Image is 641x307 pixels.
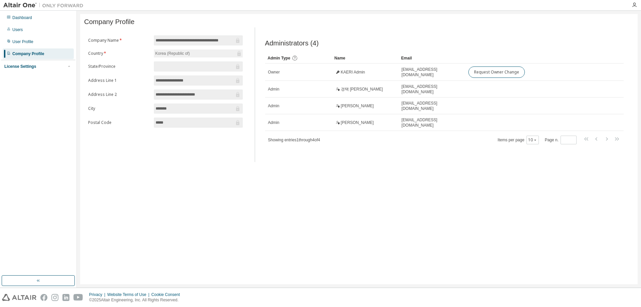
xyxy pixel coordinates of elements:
[88,120,150,125] label: Postal Code
[151,292,184,297] div: Cookie Consent
[88,106,150,111] label: City
[341,120,374,125] span: [PERSON_NAME]
[12,15,32,20] div: Dashboard
[107,292,151,297] div: Website Terms of Use
[402,84,462,95] span: [EMAIL_ADDRESS][DOMAIN_NAME]
[268,69,280,75] span: Owner
[268,103,279,109] span: Admin
[84,18,135,26] span: Company Profile
[545,136,577,144] span: Page n.
[12,27,23,32] div: Users
[3,2,87,9] img: Altair One
[402,117,462,128] span: [EMAIL_ADDRESS][DOMAIN_NAME]
[88,51,150,56] label: Country
[154,49,243,57] div: Korea (Republic of)
[2,294,36,301] img: altair_logo.svg
[73,294,83,301] img: youtube.svg
[528,137,537,143] button: 10
[12,51,44,56] div: Company Profile
[498,136,539,144] span: Items per page
[89,297,184,303] p: © 2025 Altair Engineering, Inc. All Rights Reserved.
[88,92,150,97] label: Address Line 2
[401,53,463,63] div: Email
[62,294,69,301] img: linkedin.svg
[341,69,365,75] span: KAERI Admin
[4,64,36,69] div: License Settings
[89,292,107,297] div: Privacy
[88,64,150,69] label: State/Province
[51,294,58,301] img: instagram.svg
[468,66,525,78] button: Request Owner Change
[268,56,290,60] span: Admin Type
[154,50,191,57] div: Korea (Republic of)
[268,87,279,92] span: Admin
[12,39,33,44] div: User Profile
[341,103,374,109] span: [PERSON_NAME]
[402,67,462,78] span: [EMAIL_ADDRESS][DOMAIN_NAME]
[265,39,319,47] span: Administrators (4)
[335,53,396,63] div: Name
[402,101,462,111] span: [EMAIL_ADDRESS][DOMAIN_NAME]
[341,87,383,92] span: 경택 [PERSON_NAME]
[88,38,150,43] label: Company Name
[40,294,47,301] img: facebook.svg
[88,78,150,83] label: Address Line 1
[268,120,279,125] span: Admin
[268,138,320,142] span: Showing entries 1 through 4 of 4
